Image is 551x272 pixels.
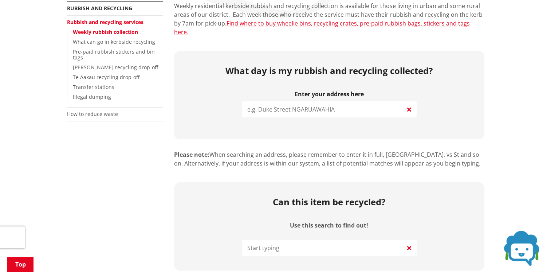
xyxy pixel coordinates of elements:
[73,28,138,35] a: Weekly rubbish collection
[174,19,470,36] a: Find where to buy wheelie bins, recycling crates, pre-paid rubbish bags, stickers and tags here.
[174,151,209,159] strong: Please note:
[73,48,155,61] a: Pre-paid rubbish stickers and bin tags
[67,19,143,26] a: Rubbish and recycling services
[73,38,155,45] a: What can go in kerbside recycling
[73,64,158,71] a: [PERSON_NAME] recycling drop-off
[67,5,132,12] a: Rubbish and recycling
[174,150,484,168] p: When searching an address, please remember to enter it in full, [GEOGRAPHIC_DATA], vs St and so o...
[174,1,484,36] p: Weekly residential kerbside rubbish and recycling collection is available for those living in urb...
[7,257,34,272] a: Top
[273,197,385,207] h2: Can this item be recycled?
[290,222,368,229] label: Use this search to find out!
[242,101,417,117] input: e.g. Duke Street NGARUAWAHIA
[73,74,139,81] a: Te Aakau recycling drop-off
[73,83,114,90] a: Transfer stations
[180,66,479,76] h2: What day is my rubbish and recycling collected?
[67,110,118,117] a: How to reduce waste
[242,240,417,256] input: Start typing
[73,93,111,100] a: Illegal dumping
[242,91,417,98] label: Enter your address here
